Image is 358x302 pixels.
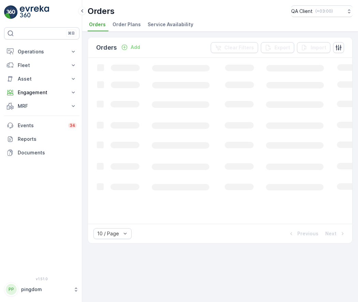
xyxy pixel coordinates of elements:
[4,119,79,132] a: Events34
[297,230,318,237] p: Previous
[211,42,258,53] button: Clear Filters
[18,149,77,156] p: Documents
[113,21,141,28] span: Order Plans
[18,75,66,82] p: Asset
[6,284,17,295] div: PP
[224,44,254,51] p: Clear Filters
[4,282,79,297] button: PPpingdom
[4,86,79,99] button: Engagement
[325,230,347,238] button: Next
[18,89,66,96] p: Engagement
[4,5,18,19] img: logo
[291,5,353,17] button: QA Client(+03:00)
[68,31,75,36] p: ⌘B
[315,9,333,14] p: ( +03:00 )
[96,43,117,52] p: Orders
[18,103,66,110] p: MRF
[18,48,66,55] p: Operations
[20,5,49,19] img: logo_light-DOdMpM7g.png
[18,62,66,69] p: Fleet
[4,146,79,160] a: Documents
[88,6,115,17] p: Orders
[274,44,290,51] p: Export
[311,44,326,51] p: Import
[325,230,337,237] p: Next
[21,286,70,293] p: pingdom
[4,277,79,281] span: v 1.51.0
[261,42,294,53] button: Export
[18,136,77,142] p: Reports
[4,132,79,146] a: Reports
[287,230,319,238] button: Previous
[148,21,193,28] span: Service Availability
[297,42,330,53] button: Import
[4,72,79,86] button: Asset
[4,45,79,58] button: Operations
[70,123,75,128] p: 34
[131,44,140,51] p: Add
[89,21,106,28] span: Orders
[18,122,64,129] p: Events
[4,58,79,72] button: Fleet
[291,8,313,15] p: QA Client
[4,99,79,113] button: MRF
[118,43,143,51] button: Add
